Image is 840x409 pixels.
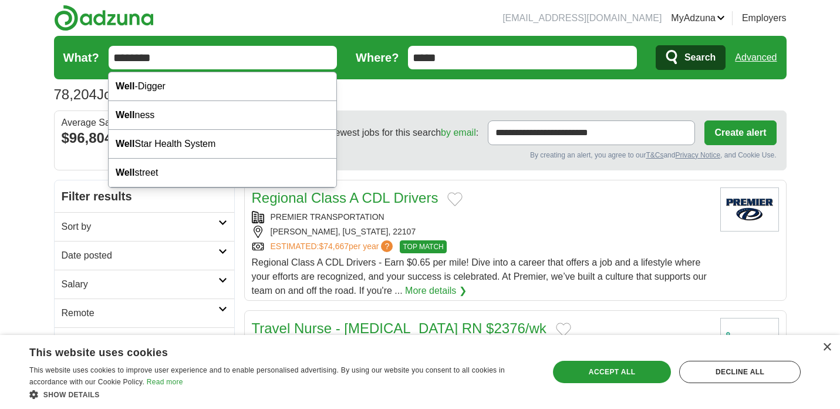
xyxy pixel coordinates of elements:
h2: Date posted [62,249,218,263]
a: PREMIER TRANSPORTATION [271,212,384,222]
span: TOP MATCH [400,240,446,253]
button: Add to favorite jobs [556,323,571,337]
a: Sort by [55,212,234,241]
div: ness [109,101,336,130]
label: What? [63,49,99,66]
label: Where? [356,49,399,66]
div: Star Health System [109,130,336,159]
img: Nomad Health logo [720,318,779,362]
strong: Well [116,81,135,91]
strong: Well [116,139,135,149]
img: Adzuna logo [54,5,154,31]
div: street [109,159,336,187]
a: Read more, opens a new window [147,378,183,386]
a: Location [55,327,234,356]
li: [EMAIL_ADDRESS][DOMAIN_NAME] [502,11,662,25]
h2: Filter results [55,180,234,212]
a: MyAdzuna [671,11,725,25]
span: 78,204 [54,84,97,105]
h1: Jobs in 22201 [54,86,185,102]
h2: Sort by [62,220,218,234]
a: Advanced [735,46,777,69]
span: ? [381,240,393,252]
button: Create alert [704,120,776,145]
span: Receive the newest jobs for this search : [278,126,478,140]
a: Regional Class A CDL Drivers [252,190,438,206]
div: Average Salary [62,118,227,128]
span: Show details [43,391,100,399]
span: $74,667 [319,242,349,251]
span: Search [684,46,716,69]
strong: Well [116,110,135,120]
a: Remote [55,299,234,327]
a: Date posted [55,241,234,270]
div: [PERSON_NAME], [US_STATE], 22107 [252,226,711,238]
a: Employers [742,11,787,25]
strong: Well [116,167,135,177]
div: This website uses cookies [29,342,504,360]
div: Show details [29,388,534,400]
span: This website uses cookies to improve user experience and to enable personalised advertising. By u... [29,366,505,386]
a: More details ❯ [405,284,467,298]
a: Privacy Notice [675,151,720,159]
a: Travel Nurse - [MEDICAL_DATA] RN $2376/wk [252,320,546,336]
a: ESTIMATED:$74,667per year? [271,240,396,253]
a: Salary [55,270,234,299]
div: -Digger [109,72,336,101]
div: Close [822,343,831,352]
img: Premier Transportation logo [720,187,779,232]
div: Accept all [553,361,671,383]
h2: Salary [62,277,218,291]
button: Add to favorite jobs [447,192,463,206]
a: by email [441,128,476,138]
div: By creating an alert, you agree to our and , and Cookie Use. [254,150,777,160]
div: Decline all [679,361,801,383]
span: Regional Class A CDL Drivers - Earn $0.65 per mile! Dive into a career that offers a job and a li... [252,257,707,296]
h2: Remote [62,306,218,320]
div: $96,804 [62,128,227,149]
a: T&Cs [646,151,663,159]
button: Search [656,45,726,70]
